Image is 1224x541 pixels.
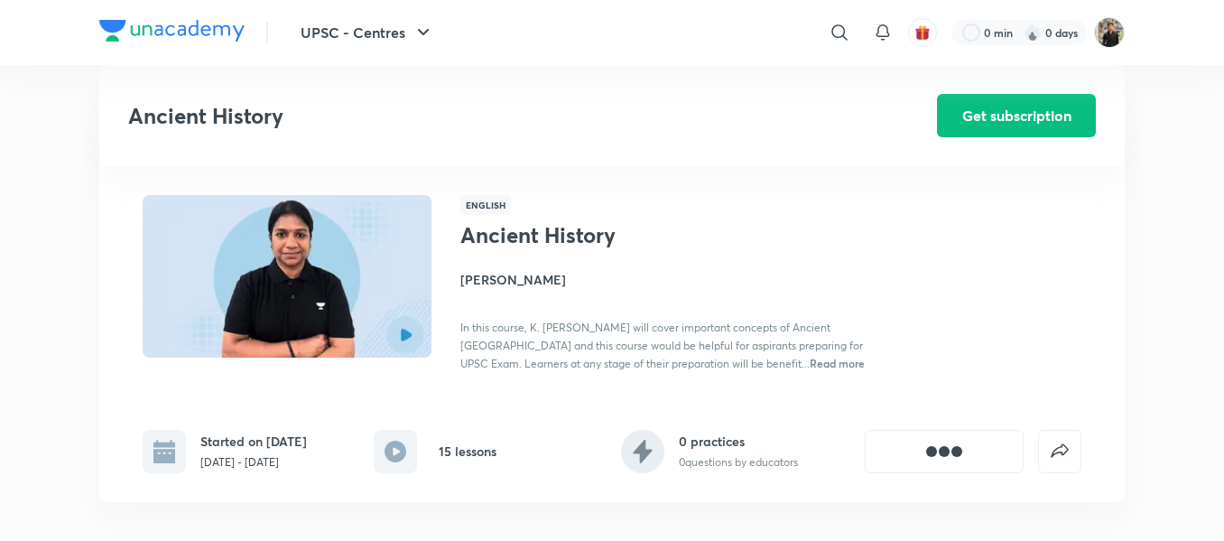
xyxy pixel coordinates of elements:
[937,94,1096,137] button: Get subscription
[865,430,1024,473] button: [object Object]
[460,321,863,370] span: In this course, K. [PERSON_NAME] will cover important concepts of Ancient [GEOGRAPHIC_DATA] and t...
[140,193,434,359] img: Thumbnail
[1094,17,1125,48] img: Yudhishthir
[1024,23,1042,42] img: streak
[99,20,245,46] a: Company Logo
[908,18,937,47] button: avatar
[810,356,865,370] span: Read more
[128,103,835,129] h3: Ancient History
[200,432,307,451] h6: Started on [DATE]
[679,432,798,451] h6: 0 practices
[460,195,511,215] span: English
[679,454,798,471] p: 0 questions by educators
[460,222,756,248] h1: Ancient History
[99,20,245,42] img: Company Logo
[460,270,865,289] h4: [PERSON_NAME]
[200,454,307,471] p: [DATE] - [DATE]
[914,24,931,41] img: avatar
[439,442,496,461] h6: 15 lessons
[1038,430,1081,473] button: false
[290,14,445,51] button: UPSC - Centres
